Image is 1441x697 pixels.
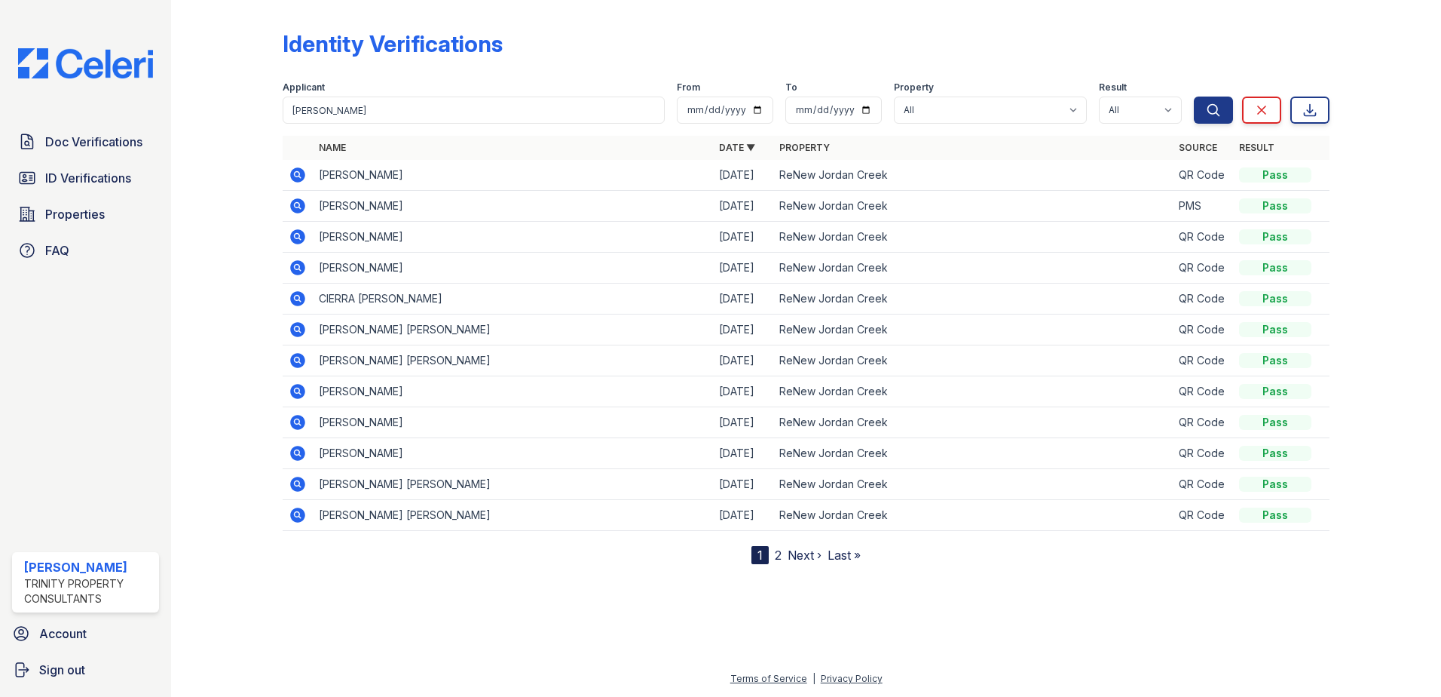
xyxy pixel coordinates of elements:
[1099,81,1127,94] label: Result
[1239,322,1311,337] div: Pass
[773,160,1173,191] td: ReNew Jordan Creek
[1239,167,1311,183] div: Pass
[713,407,773,438] td: [DATE]
[313,160,713,191] td: [PERSON_NAME]
[12,235,159,266] a: FAQ
[6,655,165,685] a: Sign out
[1239,477,1311,492] div: Pass
[283,81,325,94] label: Applicant
[785,81,797,94] label: To
[713,500,773,531] td: [DATE]
[1173,407,1233,438] td: QR Code
[1239,198,1311,213] div: Pass
[1239,353,1311,368] div: Pass
[24,558,153,576] div: [PERSON_NAME]
[313,284,713,315] td: CIERRA [PERSON_NAME]
[730,673,807,684] a: Terms of Service
[719,142,755,153] a: Date ▼
[713,191,773,222] td: [DATE]
[1239,446,1311,461] div: Pass
[773,376,1173,407] td: ReNew Jordan Creek
[45,169,131,187] span: ID Verifications
[313,315,713,345] td: [PERSON_NAME] [PERSON_NAME]
[773,315,1173,345] td: ReNew Jordan Creek
[1173,253,1233,284] td: QR Code
[1239,229,1311,244] div: Pass
[313,376,713,407] td: [PERSON_NAME]
[713,284,773,315] td: [DATE]
[1173,345,1233,376] td: QR Code
[1173,160,1233,191] td: QR Code
[1173,500,1233,531] td: QR Code
[1173,315,1233,345] td: QR Code
[313,469,713,500] td: [PERSON_NAME] [PERSON_NAME]
[1239,415,1311,430] div: Pass
[713,376,773,407] td: [DATE]
[313,191,713,222] td: [PERSON_NAME]
[713,438,773,469] td: [DATE]
[894,81,934,94] label: Property
[319,142,346,153] a: Name
[313,345,713,376] td: [PERSON_NAME] [PERSON_NAME]
[773,253,1173,284] td: ReNew Jordan Creek
[812,673,815,684] div: |
[313,407,713,438] td: [PERSON_NAME]
[828,548,861,563] a: Last »
[283,30,503,57] div: Identity Verifications
[773,438,1173,469] td: ReNew Jordan Creek
[1239,142,1274,153] a: Result
[713,345,773,376] td: [DATE]
[821,673,883,684] a: Privacy Policy
[1173,284,1233,315] td: QR Code
[713,469,773,500] td: [DATE]
[713,315,773,345] td: [DATE]
[45,205,105,223] span: Properties
[1173,376,1233,407] td: QR Code
[773,345,1173,376] td: ReNew Jordan Creek
[313,500,713,531] td: [PERSON_NAME] [PERSON_NAME]
[1239,291,1311,306] div: Pass
[751,546,769,564] div: 1
[39,625,87,643] span: Account
[12,127,159,157] a: Doc Verifications
[12,163,159,193] a: ID Verifications
[779,142,830,153] a: Property
[6,619,165,649] a: Account
[313,438,713,469] td: [PERSON_NAME]
[1239,508,1311,523] div: Pass
[313,253,713,284] td: [PERSON_NAME]
[788,548,821,563] a: Next ›
[713,222,773,253] td: [DATE]
[1179,142,1217,153] a: Source
[773,407,1173,438] td: ReNew Jordan Creek
[775,548,782,563] a: 2
[1173,191,1233,222] td: PMS
[45,133,142,151] span: Doc Verifications
[1239,384,1311,399] div: Pass
[12,199,159,229] a: Properties
[1173,469,1233,500] td: QR Code
[6,48,165,78] img: CE_Logo_Blue-a8612792a0a2168367f1c8372b55b34899dd931a85d93a1a3d3e32e68fde9ad4.png
[713,253,773,284] td: [DATE]
[773,191,1173,222] td: ReNew Jordan Creek
[313,222,713,253] td: [PERSON_NAME]
[773,500,1173,531] td: ReNew Jordan Creek
[677,81,700,94] label: From
[24,576,153,606] div: Trinity Property Consultants
[1239,260,1311,275] div: Pass
[773,222,1173,253] td: ReNew Jordan Creek
[773,469,1173,500] td: ReNew Jordan Creek
[1173,438,1233,469] td: QR Code
[1173,222,1233,253] td: QR Code
[713,160,773,191] td: [DATE]
[39,661,85,679] span: Sign out
[773,284,1173,315] td: ReNew Jordan Creek
[283,97,665,124] input: Search by name or phone number
[45,241,69,259] span: FAQ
